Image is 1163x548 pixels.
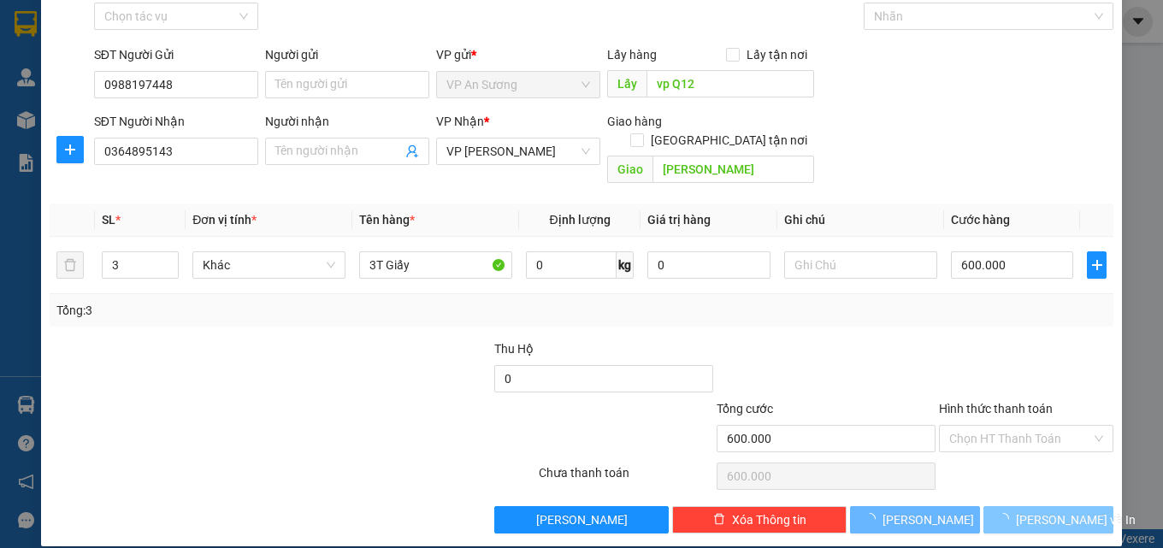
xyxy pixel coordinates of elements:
div: VP gửi [436,45,600,64]
input: VD: Bàn, Ghế [359,251,512,279]
span: VP Lao Bảo [446,138,590,164]
span: Giá trị hàng [647,213,711,227]
span: plus [1088,258,1106,272]
span: Tên hàng [359,213,415,227]
span: VP An Sương [446,72,590,97]
button: [PERSON_NAME] [494,506,669,533]
span: Lấy hàng [607,48,657,62]
div: SĐT Người Nhận [94,112,258,131]
div: Người nhận [265,112,429,131]
div: SĐT Người Gửi [94,45,258,64]
input: Dọc đường [646,70,814,97]
span: Tổng cước [717,402,773,415]
button: delete [56,251,84,279]
span: Xóa Thông tin [732,510,806,529]
span: [GEOGRAPHIC_DATA] tận nơi [644,131,814,150]
button: [PERSON_NAME] và In [983,506,1113,533]
span: Đơn vị tính [192,213,257,227]
span: VP Nhận [436,115,484,128]
span: Increase Value [159,252,178,265]
span: kg [617,251,634,279]
input: Dọc đường [652,156,814,183]
button: [PERSON_NAME] [850,506,980,533]
span: plus [57,143,83,156]
span: Thu Hộ [494,342,534,356]
th: Ghi chú [777,203,944,237]
span: down [164,267,174,277]
span: loading [997,513,1016,525]
span: Lấy [607,70,646,97]
span: [PERSON_NAME] [883,510,974,529]
input: 0 [647,251,770,279]
span: SL [102,213,115,227]
button: plus [56,136,84,163]
div: Chưa thanh toán [537,463,715,493]
span: [PERSON_NAME] và In [1016,510,1136,529]
span: up [164,255,174,265]
span: Định lượng [550,213,611,227]
span: user-add [405,144,419,158]
span: Decrease Value [159,265,178,278]
div: Người gửi [265,45,429,64]
span: Cước hàng [951,213,1010,227]
span: delete [713,513,725,527]
span: Giao [607,156,652,183]
span: [PERSON_NAME] [536,510,628,529]
span: Lấy tận nơi [740,45,814,64]
button: plus [1087,251,1107,279]
span: loading [864,513,883,525]
span: Giao hàng [607,115,662,128]
button: deleteXóa Thông tin [672,506,847,533]
span: Khác [203,252,335,278]
label: Hình thức thanh toán [939,402,1053,415]
input: Ghi Chú [784,251,937,279]
div: Tổng: 3 [56,301,451,320]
